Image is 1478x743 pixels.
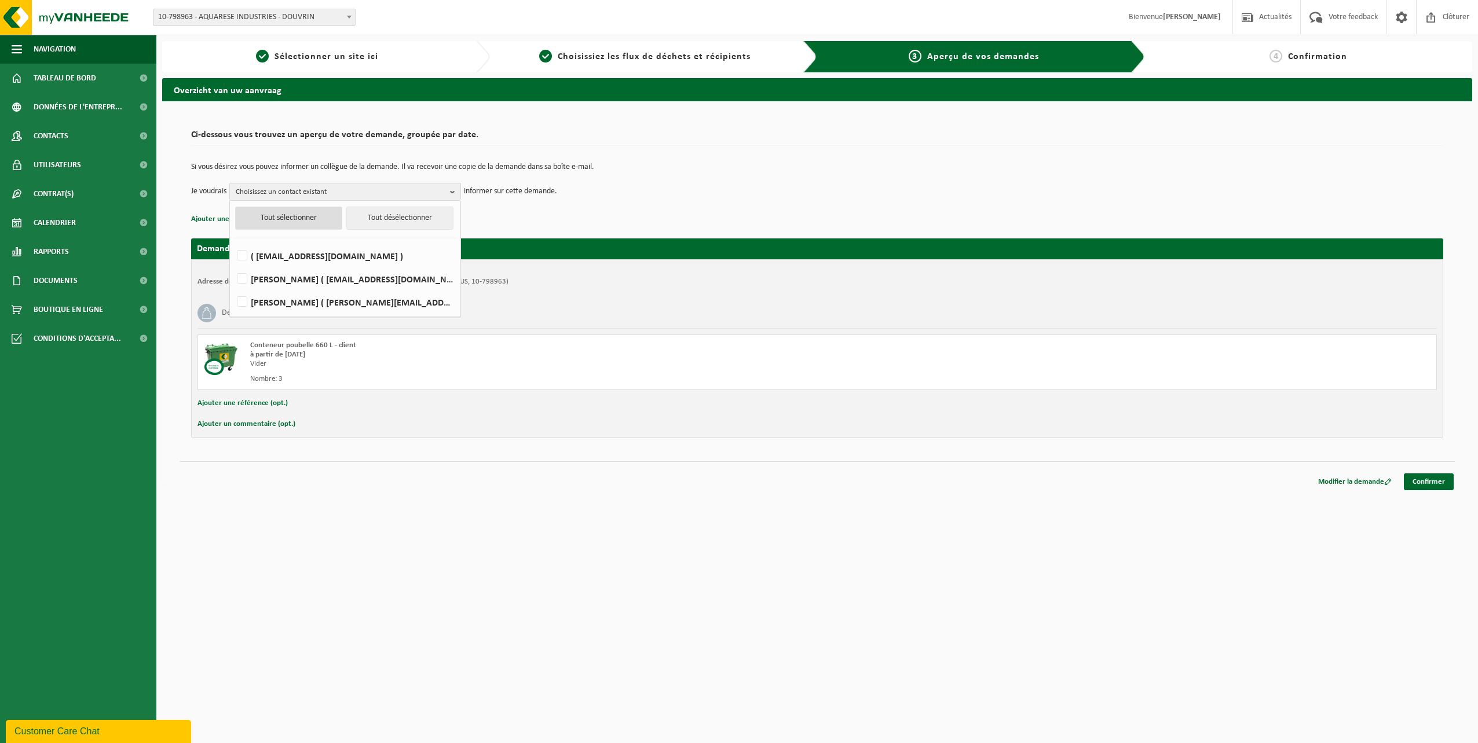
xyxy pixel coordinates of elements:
[1163,13,1221,21] strong: [PERSON_NAME]
[250,359,864,369] div: Vider
[909,50,921,62] span: 3
[496,50,795,64] a: 2Choisissiez les flux de déchets et récipients
[346,207,453,230] button: Tout désélectionner
[229,183,461,200] button: Choisissez un contact existant
[34,179,74,208] span: Contrat(s)
[250,351,305,358] strong: à partir de [DATE]
[34,266,78,295] span: Documents
[1309,473,1400,490] a: Modifier la demande
[34,208,76,237] span: Calendrier
[1404,473,1454,490] a: Confirmer
[256,50,269,62] span: 1
[191,212,281,227] button: Ajouter une référence (opt.)
[34,150,81,179] span: Utilisateurs
[250,374,864,384] div: Nombre: 3
[34,64,96,93] span: Tableau de bord
[34,122,68,150] span: Contacts
[197,244,284,253] strong: Demande pour [DATE]
[275,52,378,61] span: Sélectionner un site ici
[464,183,557,200] p: informer sur cette demande.
[168,50,467,64] a: 1Sélectionner un site ici
[235,207,342,230] button: Tout sélectionner
[162,78,1472,101] h2: Overzicht van uw aanvraag
[222,304,279,322] h3: Déchets résiduels
[558,52,751,61] span: Choisissiez les flux de déchets et récipients
[191,163,1443,171] p: Si vous désirez vous pouvez informer un collègue de la demande. Il va recevoir une copie de la de...
[236,183,445,201] span: Choisissez un contact existant
[6,718,193,743] iframe: chat widget
[250,341,356,349] span: Conteneur poubelle 660 L - client
[204,341,239,376] img: WB-0660-CU.png
[197,396,288,411] button: Ajouter une référence (opt.)
[1288,52,1347,61] span: Confirmation
[191,183,226,200] p: Je voudrais
[197,278,270,285] strong: Adresse de placement:
[235,247,455,264] label: ( [EMAIL_ADDRESS][DOMAIN_NAME] )
[34,295,103,324] span: Boutique en ligne
[927,52,1039,61] span: Aperçu de vos demandes
[197,417,295,432] button: Ajouter un commentaire (opt.)
[1270,50,1282,62] span: 4
[235,293,455,311] label: [PERSON_NAME] ( [PERSON_NAME][EMAIL_ADDRESS][DOMAIN_NAME] )
[34,93,122,122] span: Données de l'entrepr...
[191,130,1443,146] h2: Ci-dessous vous trouvez un aperçu de votre demande, groupée par date.
[34,35,76,64] span: Navigation
[539,50,552,62] span: 2
[235,270,455,288] label: [PERSON_NAME] ( [EMAIL_ADDRESS][DOMAIN_NAME] )
[153,9,356,26] span: 10-798963 - AQUARESE INDUSTRIES - DOUVRIN
[153,9,355,25] span: 10-798963 - AQUARESE INDUSTRIES - DOUVRIN
[34,237,69,266] span: Rapports
[34,324,121,353] span: Conditions d'accepta...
